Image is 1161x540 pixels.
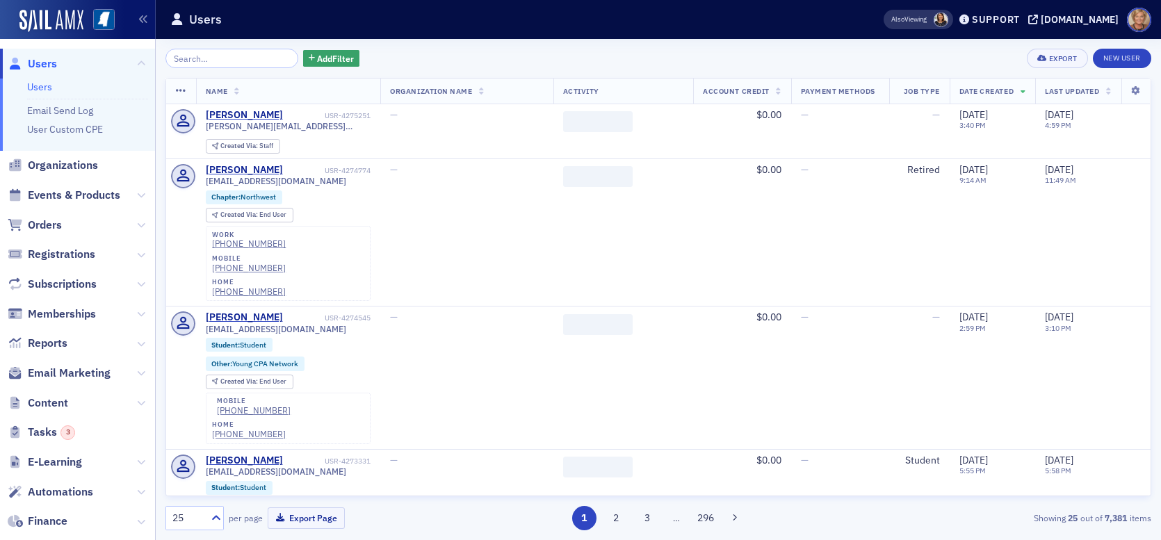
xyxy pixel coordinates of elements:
[8,455,82,470] a: E-Learning
[206,109,283,122] a: [PERSON_NAME]
[206,338,273,352] div: Student:
[959,175,987,185] time: 9:14 AM
[212,231,286,239] div: work
[28,188,120,203] span: Events & Products
[959,163,988,176] span: [DATE]
[212,263,286,273] a: [PHONE_NUMBER]
[211,359,298,368] a: Other:Young CPA Network
[212,238,286,249] a: [PHONE_NUMBER]
[28,306,96,322] span: Memberships
[206,481,273,495] div: Student:
[317,52,354,65] span: Add Filter
[212,286,286,297] a: [PHONE_NUMBER]
[572,506,596,530] button: 1
[206,121,371,131] span: [PERSON_NAME][EMAIL_ADDRESS][PERSON_NAME][DOMAIN_NAME]
[28,425,75,440] span: Tasks
[8,514,67,529] a: Finance
[217,397,291,405] div: mobile
[756,454,781,466] span: $0.00
[563,111,633,132] span: ‌
[93,9,115,31] img: SailAMX
[211,193,276,202] a: Chapter:Northwest
[899,455,940,467] div: Student
[220,211,286,219] div: End User
[19,10,83,32] a: SailAMX
[206,357,305,370] div: Other:
[8,218,62,233] a: Orders
[27,104,93,117] a: Email Send Log
[756,311,781,323] span: $0.00
[563,457,633,477] span: ‌
[211,359,232,368] span: Other :
[904,86,940,96] span: Job Type
[206,375,293,389] div: Created Via: End User
[268,507,345,529] button: Export Page
[703,86,769,96] span: Account Credit
[28,158,98,173] span: Organizations
[60,425,75,440] div: 3
[959,108,988,121] span: [DATE]
[1093,49,1151,68] a: New User
[1049,55,1078,63] div: Export
[8,158,98,173] a: Organizations
[28,336,67,351] span: Reports
[832,512,1151,524] div: Showing out of items
[28,395,68,411] span: Content
[220,142,273,150] div: Staff
[27,81,52,93] a: Users
[212,278,286,286] div: home
[1041,13,1119,26] div: [DOMAIN_NAME]
[28,455,82,470] span: E-Learning
[8,425,75,440] a: Tasks3
[756,108,781,121] span: $0.00
[8,306,96,322] a: Memberships
[27,123,103,136] a: User Custom CPE
[220,210,259,219] span: Created Via :
[28,56,57,72] span: Users
[217,405,291,416] a: [PHONE_NUMBER]
[959,311,988,323] span: [DATE]
[390,163,398,176] span: —
[206,176,346,186] span: [EMAIL_ADDRESS][DOMAIN_NAME]
[172,511,203,525] div: 25
[1045,323,1071,333] time: 3:10 PM
[801,311,809,323] span: —
[694,506,718,530] button: 296
[932,311,940,323] span: —
[959,120,986,130] time: 3:40 PM
[8,395,68,411] a: Content
[959,323,986,333] time: 2:59 PM
[899,164,940,177] div: Retired
[206,190,283,204] div: Chapter:
[563,314,633,335] span: ‌
[285,111,371,120] div: USR-4275251
[206,311,283,324] a: [PERSON_NAME]
[211,340,240,350] span: Student :
[206,466,346,477] span: [EMAIL_ADDRESS][DOMAIN_NAME]
[206,139,280,154] div: Created Via: Staff
[285,313,371,322] div: USR-4274545
[220,141,259,150] span: Created Via :
[1027,49,1087,68] button: Export
[211,192,241,202] span: Chapter :
[563,86,599,96] span: Activity
[801,108,809,121] span: —
[1028,15,1123,24] button: [DOMAIN_NAME]
[390,311,398,323] span: —
[1045,120,1071,130] time: 4:59 PM
[972,13,1020,26] div: Support
[1045,86,1099,96] span: Last Updated
[1045,466,1071,475] time: 5:58 PM
[891,15,904,24] div: Also
[959,454,988,466] span: [DATE]
[603,506,628,530] button: 2
[206,86,228,96] span: Name
[211,341,266,350] a: Student:Student
[206,455,283,467] a: [PERSON_NAME]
